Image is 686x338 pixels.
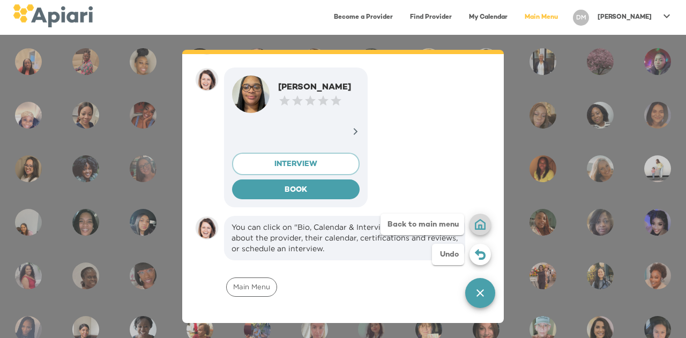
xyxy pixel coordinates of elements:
img: amy.37686e0395c82528988e.png [195,216,219,239]
span: BOOK [241,184,351,197]
button: INTERVIEW [232,153,360,175]
span: INTERVIEW [241,158,351,171]
img: amy.37686e0395c82528988e.png [195,67,219,91]
div: Undo [432,244,464,265]
span: Main Menu [227,282,277,292]
a: Find Provider [404,6,458,28]
img: home [475,219,486,230]
a: Become a Provider [327,6,399,28]
a: My Calendar [463,6,514,28]
p: [PERSON_NAME] [598,13,652,22]
button: BOOK [232,179,360,200]
img: undo [475,249,486,260]
a: Main Menu [518,6,564,28]
div: You can click on "Bio, Calendar & Interview" for more details about the provider, their calendar,... [232,222,458,254]
img: logo [13,4,93,27]
img: user-photo-123-1643302773425.jpeg [232,76,270,113]
button: Undo [469,244,491,265]
div: Main Menu [226,277,277,297]
div: [PERSON_NAME] [278,82,360,94]
button: quick menu [465,278,495,308]
div: Back to main menu [381,214,464,235]
div: DM [573,10,589,26]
